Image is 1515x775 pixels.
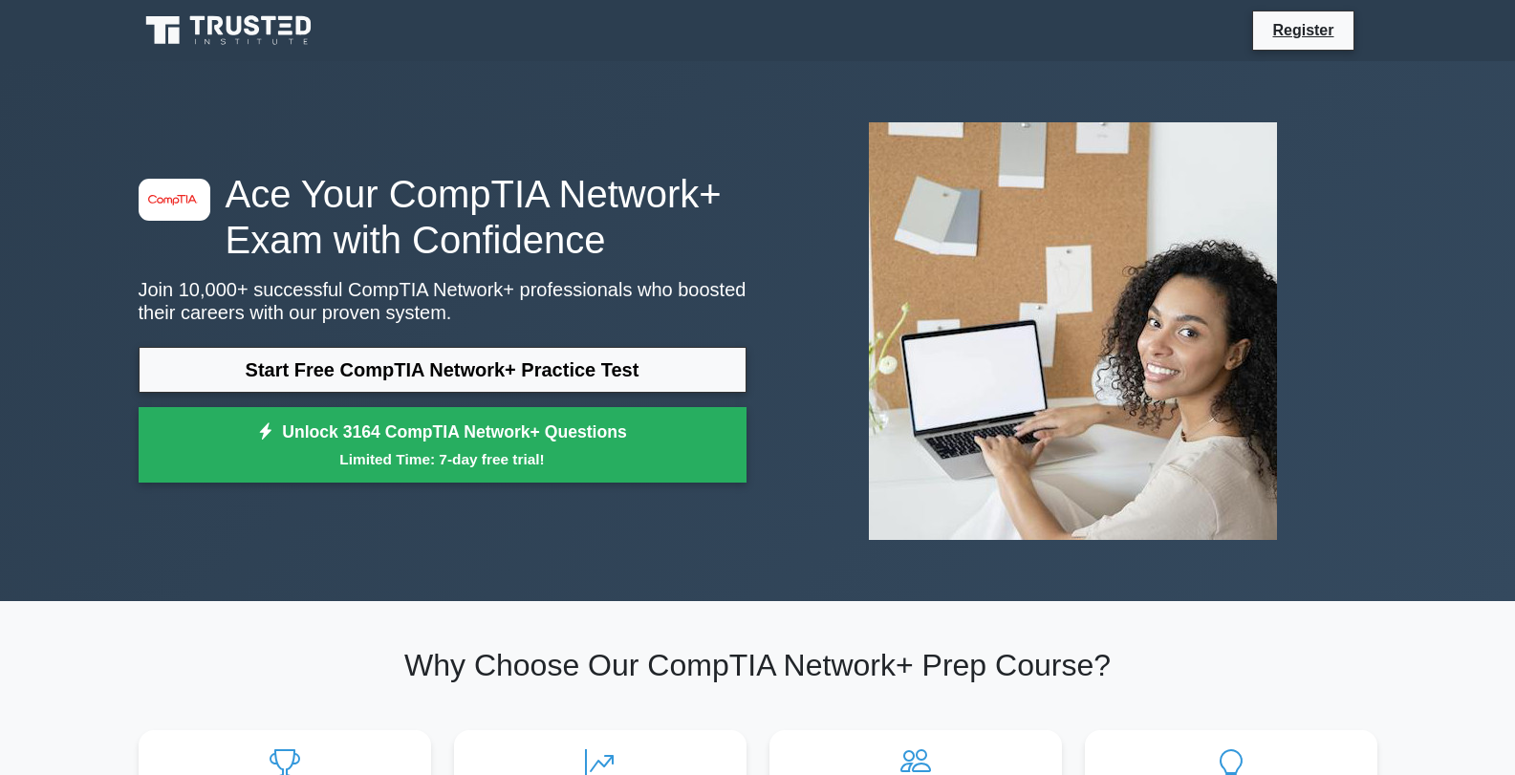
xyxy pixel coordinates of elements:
p: Join 10,000+ successful CompTIA Network+ professionals who boosted their careers with our proven ... [139,278,747,324]
a: Register [1261,18,1345,42]
a: Start Free CompTIA Network+ Practice Test [139,347,747,393]
h1: Ace Your CompTIA Network+ Exam with Confidence [139,171,747,263]
a: Unlock 3164 CompTIA Network+ QuestionsLimited Time: 7-day free trial! [139,407,747,484]
small: Limited Time: 7-day free trial! [162,448,723,470]
h2: Why Choose Our CompTIA Network+ Prep Course? [139,647,1377,683]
